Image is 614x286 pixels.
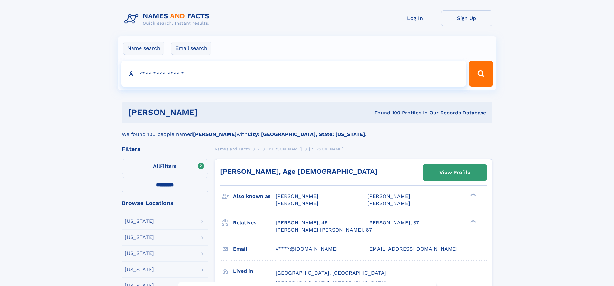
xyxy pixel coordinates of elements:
span: [PERSON_NAME] [267,147,302,151]
a: Log In [389,10,441,26]
a: [PERSON_NAME] [PERSON_NAME], 67 [276,226,372,233]
div: [US_STATE] [125,267,154,272]
span: [PERSON_NAME] [367,193,410,199]
a: View Profile [423,165,487,180]
span: [PERSON_NAME] [367,200,410,206]
div: [US_STATE] [125,219,154,224]
img: Logo Names and Facts [122,10,215,28]
a: Sign Up [441,10,492,26]
div: View Profile [439,165,470,180]
div: We found 100 people named with . [122,123,492,138]
span: All [153,163,160,169]
h3: Also known as [233,191,276,202]
a: Names and Facts [215,145,250,153]
div: ❯ [469,193,476,197]
span: [GEOGRAPHIC_DATA], [GEOGRAPHIC_DATA] [276,270,386,276]
a: [PERSON_NAME], Age [DEMOGRAPHIC_DATA] [220,167,377,175]
div: Filters [122,146,208,152]
span: [PERSON_NAME] [276,200,318,206]
div: Browse Locations [122,200,208,206]
label: Filters [122,159,208,174]
a: [PERSON_NAME], 87 [367,219,419,226]
label: Name search [123,42,164,55]
button: Search Button [469,61,493,87]
span: [PERSON_NAME] [276,193,318,199]
h3: Email [233,243,276,254]
h1: [PERSON_NAME] [128,108,286,116]
a: [PERSON_NAME], 49 [276,219,328,226]
span: V [257,147,260,151]
input: search input [121,61,466,87]
a: [PERSON_NAME] [267,145,302,153]
h3: Lived in [233,266,276,277]
b: City: [GEOGRAPHIC_DATA], State: [US_STATE] [248,131,365,137]
span: [PERSON_NAME] [309,147,344,151]
span: [EMAIL_ADDRESS][DOMAIN_NAME] [367,246,458,252]
div: [US_STATE] [125,251,154,256]
div: Found 100 Profiles In Our Records Database [286,109,486,116]
div: [US_STATE] [125,235,154,240]
div: ❯ [469,219,476,223]
h3: Relatives [233,217,276,228]
b: [PERSON_NAME] [193,131,237,137]
a: V [257,145,260,153]
label: Email search [171,42,211,55]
